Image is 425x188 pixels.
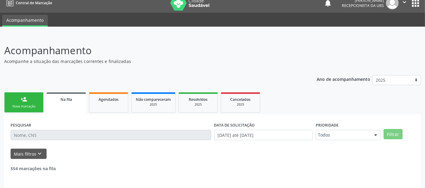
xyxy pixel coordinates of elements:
[136,97,171,102] span: Não compareceram
[16,0,52,5] span: Central de Marcação
[4,43,296,58] p: Acompanhamento
[60,97,72,102] span: Na fila
[183,102,213,107] div: 2025
[136,102,171,107] div: 2025
[11,149,47,159] button: Mais filtroskeyboard_arrow_down
[318,132,368,138] span: Todos
[214,120,255,130] label: DATA DE SOLICITAÇÃO
[37,150,43,157] i: keyboard_arrow_down
[21,96,27,103] div: person_add
[316,120,338,130] label: Prioridade
[225,102,256,107] div: 2025
[342,3,384,8] span: Recepcionista da UBS
[2,15,48,27] a: Acompanhamento
[11,130,211,140] input: Nome, CNS
[189,97,208,102] span: Resolvidos
[11,166,56,171] strong: 554 marcações na fila
[384,129,403,139] button: Filtrar
[317,75,370,83] p: Ano de acompanhamento
[11,120,31,130] label: PESQUISAR
[214,130,313,140] input: Selecione um intervalo
[230,97,251,102] span: Cancelados
[99,97,119,102] span: Agendados
[9,104,39,109] div: Nova marcação
[4,58,296,64] p: Acompanhe a situação das marcações correntes e finalizadas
